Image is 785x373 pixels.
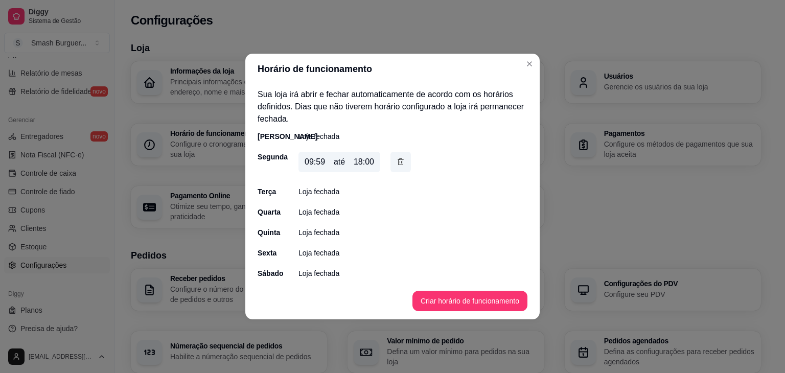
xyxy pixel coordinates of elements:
button: Criar horário de funcionamento [412,291,527,311]
p: Loja fechada [298,268,339,278]
div: [PERSON_NAME] [258,131,278,142]
div: 09:59 [305,156,325,168]
div: Sábado [258,268,278,278]
div: 18:00 [354,156,374,168]
header: Horário de funcionamento [245,54,540,84]
div: Quarta [258,207,278,217]
p: Loja fechada [298,186,339,197]
button: Close [521,56,538,72]
p: Loja fechada [298,207,339,217]
p: Loja fechada [298,248,339,258]
div: Terça [258,186,278,197]
div: Quinta [258,227,278,238]
p: Sua loja irá abrir e fechar automaticamente de acordo com os horários definidos. Dias que não tiv... [258,88,527,125]
div: Segunda [258,152,278,162]
p: Loja fechada [298,131,339,142]
div: Sexta [258,248,278,258]
p: Loja fechada [298,227,339,238]
div: até [334,156,345,168]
